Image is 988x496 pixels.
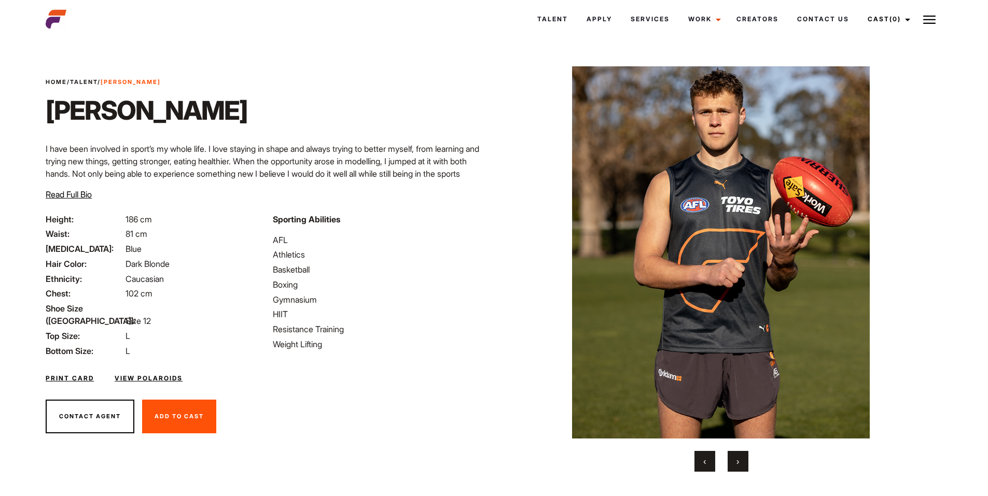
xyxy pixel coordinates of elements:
a: Talent [70,78,98,86]
a: Work [679,5,727,33]
span: Blue [126,244,142,254]
a: Creators [727,5,788,33]
span: L [126,331,130,341]
a: Apply [577,5,621,33]
img: cropped-aefm-brand-fav-22-square.png [46,9,66,30]
span: Hair Color: [46,258,123,270]
span: Dark Blonde [126,259,170,269]
li: HIIT [273,308,488,320]
a: Cast(0) [858,5,916,33]
span: 186 cm [126,214,152,224]
span: [MEDICAL_DATA]: [46,243,123,255]
li: Gymnasium [273,293,488,306]
li: Boxing [273,278,488,291]
span: Next [736,456,739,466]
li: Basketball [273,263,488,276]
span: Caucasian [126,274,164,284]
span: Top Size: [46,330,123,342]
a: Home [46,78,67,86]
a: Print Card [46,374,94,383]
span: 81 cm [126,229,147,239]
a: Services [621,5,679,33]
button: Add To Cast [142,400,216,434]
strong: Sporting Abilities [273,214,340,224]
a: View Polaroids [115,374,183,383]
span: 102 cm [126,288,152,299]
span: Previous [703,456,706,466]
li: Weight Lifting [273,338,488,350]
button: Contact Agent [46,400,134,434]
span: Chest: [46,287,123,300]
span: / / [46,78,161,87]
span: Waist: [46,228,123,240]
li: Athletics [273,248,488,261]
li: AFL [273,234,488,246]
img: Burger icon [923,13,936,26]
strong: [PERSON_NAME] [101,78,161,86]
span: Read Full Bio [46,189,92,200]
button: Read Full Bio [46,188,92,201]
a: Talent [528,5,577,33]
span: L [126,346,130,356]
span: (0) [889,15,901,23]
span: Ethnicity: [46,273,123,285]
h1: [PERSON_NAME] [46,95,247,126]
span: Height: [46,213,123,225]
span: Add To Cast [155,413,204,420]
span: Bottom Size: [46,345,123,357]
span: Size 12 [126,316,151,326]
p: I have been involved in sport’s my whole life. I love staying in shape and always trying to bette... [46,143,488,205]
span: Shoe Size ([GEOGRAPHIC_DATA]): [46,302,123,327]
a: Contact Us [788,5,858,33]
li: Resistance Training [273,323,488,335]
